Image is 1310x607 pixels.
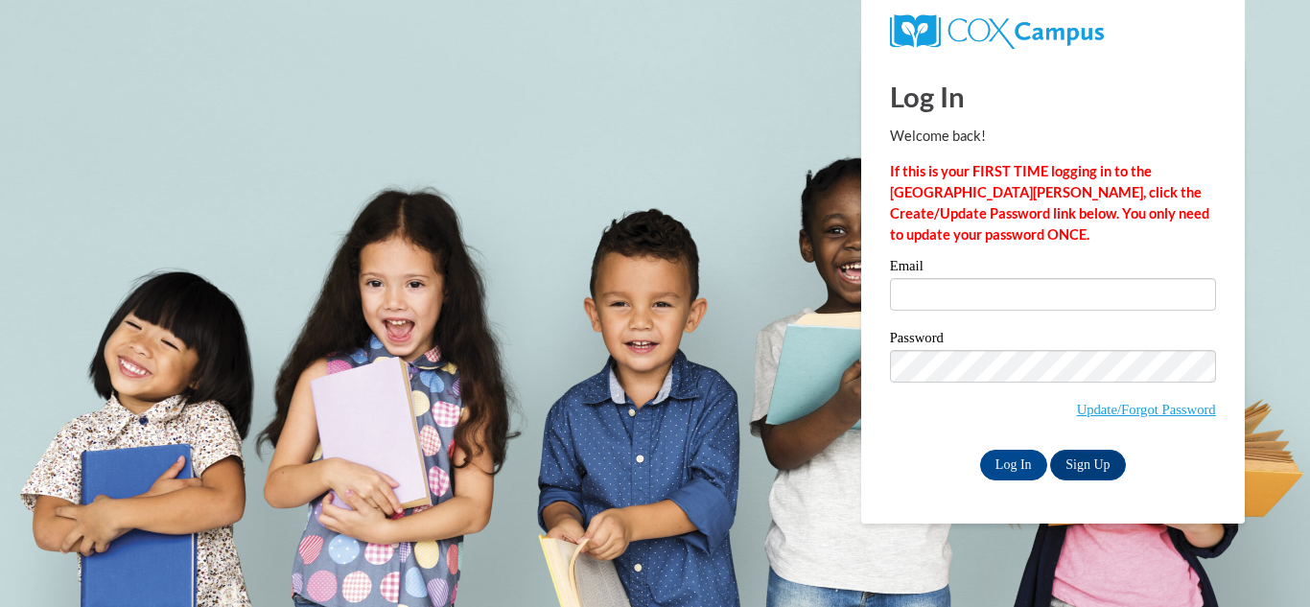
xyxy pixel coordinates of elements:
[890,22,1104,38] a: COX Campus
[1077,402,1216,417] a: Update/Forgot Password
[890,259,1216,278] label: Email
[890,77,1216,116] h1: Log In
[890,14,1104,49] img: COX Campus
[980,450,1047,480] input: Log In
[890,126,1216,147] p: Welcome back!
[1050,450,1125,480] a: Sign Up
[890,163,1209,243] strong: If this is your FIRST TIME logging in to the [GEOGRAPHIC_DATA][PERSON_NAME], click the Create/Upd...
[890,331,1216,350] label: Password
